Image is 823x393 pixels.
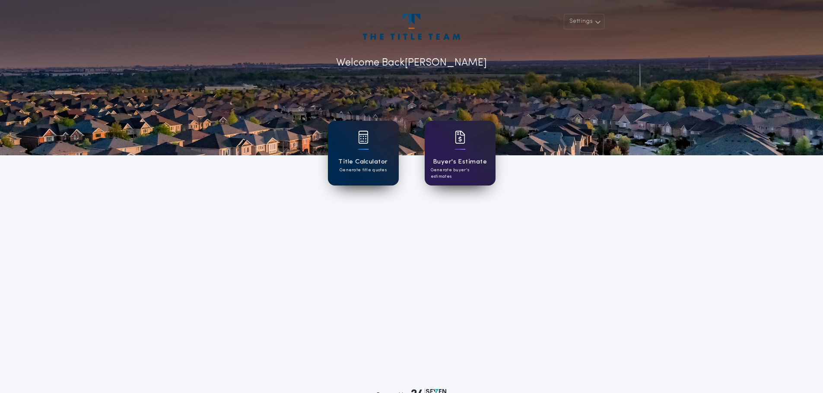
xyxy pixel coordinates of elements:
p: Generate buyer's estimates [431,167,489,180]
img: card icon [358,131,369,144]
p: Generate title quotes [340,167,387,173]
h1: Title Calculator [338,157,388,167]
img: card icon [455,131,465,144]
button: Settings [564,14,604,29]
a: card iconBuyer's EstimateGenerate buyer's estimates [425,121,496,185]
h1: Buyer's Estimate [433,157,487,167]
p: Welcome Back [PERSON_NAME] [336,55,487,71]
a: card iconTitle CalculatorGenerate title quotes [328,121,399,185]
img: account-logo [363,14,460,40]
